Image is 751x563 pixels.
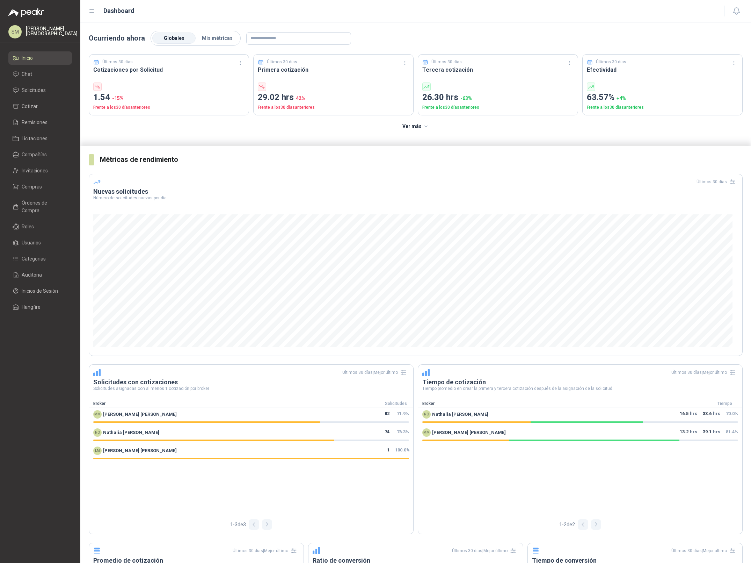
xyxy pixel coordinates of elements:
[680,428,688,437] span: 13.2
[726,429,738,434] span: 81.4 %
[22,54,33,62] span: Inicio
[93,428,102,437] div: NO
[258,104,409,111] p: Frente a los 30 días anteriores
[387,447,389,455] span: 1
[103,411,177,418] span: [PERSON_NAME] [PERSON_NAME]
[112,95,124,101] span: -15 %
[100,154,743,165] h3: Métricas de rendimiento
[22,255,46,263] span: Categorías
[8,84,72,97] a: Solicitudes
[22,70,32,78] span: Chat
[202,35,233,41] span: Mis métricas
[707,400,742,407] div: Tiempo
[22,287,58,295] span: Inicios de Sesión
[680,428,697,437] p: hrs
[8,132,72,145] a: Licitaciones
[697,176,738,187] div: Últimos 30 días
[617,95,626,101] span: + 4 %
[587,104,738,111] p: Frente a los 30 días anteriores
[596,59,626,65] p: Últimos 30 días
[93,447,102,455] div: LM
[587,65,738,74] h3: Efectividad
[22,239,41,247] span: Usuarios
[93,65,245,74] h3: Cotizaciones por Solicitud
[703,410,720,419] p: hrs
[432,429,506,436] span: [PERSON_NAME] [PERSON_NAME]
[397,429,409,434] span: 76.3 %
[103,6,134,16] h1: Dashboard
[8,300,72,314] a: Hangfire
[671,545,738,556] div: Últimos 30 días | Mejor último
[378,400,413,407] div: Solicitudes
[296,95,305,101] span: 42 %
[726,411,738,416] span: 70.0 %
[22,151,47,158] span: Compañías
[8,268,72,281] a: Auditoria
[671,367,738,378] div: Últimos 30 días | Mejor último
[164,35,184,41] span: Globales
[103,429,159,436] span: Nathalia [PERSON_NAME]
[342,367,409,378] div: Últimos 30 días | Mejor último
[22,119,48,126] span: Remisiones
[422,410,431,419] div: NO
[431,59,462,65] p: Últimos 30 días
[397,411,409,416] span: 71.9 %
[703,410,712,419] span: 33.6
[8,236,72,249] a: Usuarios
[422,386,738,391] p: Tiempo promedio en crear la primera y tercera cotización después de la asignación de la solicitud.
[587,91,738,104] p: 63.57%
[460,95,472,101] span: -63 %
[422,428,431,437] div: MM
[399,120,433,134] button: Ver más
[8,25,22,38] div: SM
[258,91,409,104] p: 29.02 hrs
[93,196,738,200] p: Número de solicitudes nuevas por día
[267,59,297,65] p: Últimos 30 días
[385,428,389,437] span: 74
[703,428,712,437] span: 39.1
[258,65,409,74] h3: Primera cotización
[8,284,72,298] a: Inicios de Sesión
[233,545,299,556] div: Últimos 30 días | Mejor último
[8,116,72,129] a: Remisiones
[8,67,72,81] a: Chat
[8,252,72,265] a: Categorías
[8,196,72,217] a: Órdenes de Compra
[8,220,72,233] a: Roles
[680,410,697,419] p: hrs
[22,271,42,279] span: Auditoria
[22,102,38,110] span: Cotizar
[8,164,72,177] a: Invitaciones
[22,199,65,214] span: Órdenes de Compra
[385,410,389,419] span: 82
[26,26,78,36] p: [PERSON_NAME] [DEMOGRAPHIC_DATA]
[102,59,133,65] p: Últimos 30 días
[93,104,245,111] p: Frente a los 30 días anteriores
[395,447,410,452] span: 100.0 %
[8,148,72,161] a: Compañías
[680,410,688,419] span: 16.5
[93,410,102,419] div: MM
[432,411,488,418] span: Nathalia [PERSON_NAME]
[22,135,48,142] span: Licitaciones
[22,223,34,230] span: Roles
[8,180,72,193] a: Compras
[422,65,574,74] h3: Tercera cotización
[422,91,574,104] p: 26.30 hrs
[103,447,177,454] span: [PERSON_NAME] [PERSON_NAME]
[22,183,42,191] span: Compras
[422,104,574,111] p: Frente a los 30 días anteriores
[22,303,41,311] span: Hangfire
[418,400,707,407] div: Broker
[8,51,72,65] a: Inicio
[559,521,575,528] span: 1 - 2 de 2
[452,545,519,556] div: Últimos 30 días | Mejor último
[89,400,378,407] div: Broker
[93,386,409,391] p: Solicitudes asignadas con al menos 1 cotización por broker
[93,187,738,196] h3: Nuevas solicitudes
[230,521,246,528] span: 1 - 3 de 3
[703,428,720,437] p: hrs
[93,378,409,386] h3: Solicitudes con cotizaciones
[8,100,72,113] a: Cotizar
[422,378,738,386] h3: Tiempo de cotización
